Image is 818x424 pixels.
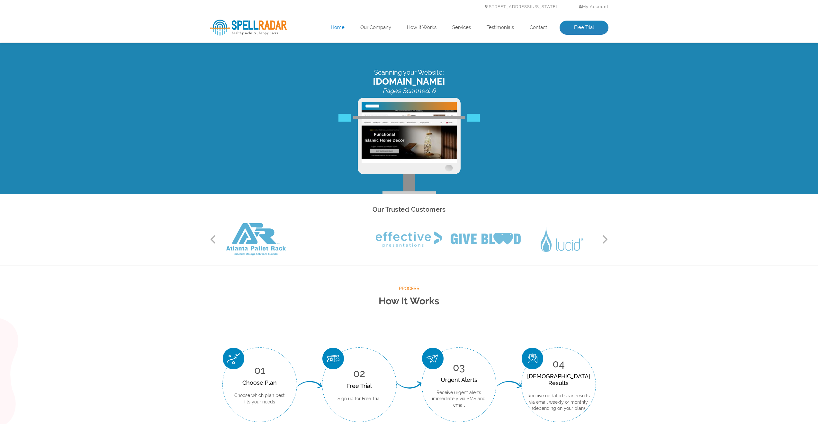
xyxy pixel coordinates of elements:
[602,235,608,244] button: Next
[453,361,465,373] span: 03
[451,233,521,246] img: Give Blood
[541,227,583,252] img: Lucid
[322,348,344,369] img: Free Trial
[376,231,442,247] img: Effective
[232,392,287,405] p: Choose which plan best fits your needs
[382,44,436,51] i: Pages Scanned: 6
[432,376,486,383] div: Urgent Alerts
[232,379,287,386] div: Choose Plan
[210,235,216,244] button: Previous
[223,348,244,369] img: Choose Plan
[522,348,543,369] img: Scan Result
[362,67,457,120] img: Free Website Analysis
[210,204,608,215] h2: Our Trusted Customers
[422,348,444,369] img: Urgent Alerts
[210,293,608,310] h2: How It Works
[338,76,480,84] img: Free Webiste Analysis
[337,383,381,389] div: Free Trial
[210,285,608,293] span: Process
[527,393,590,412] p: Receive updated scan results via email weekly or monthly (depending on your plan)
[527,373,590,386] div: [DEMOGRAPHIC_DATA] Results
[358,55,461,151] img: Free Website Analysis
[432,390,486,409] p: Receive urgent alerts immediately via SMS and email
[353,367,365,379] span: 02
[337,396,381,402] p: Sign up for Free Trial
[254,364,265,376] span: 01
[210,25,608,51] div: Scanning your Website:
[210,33,608,44] span: [DOMAIN_NAME]
[553,358,565,370] span: 04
